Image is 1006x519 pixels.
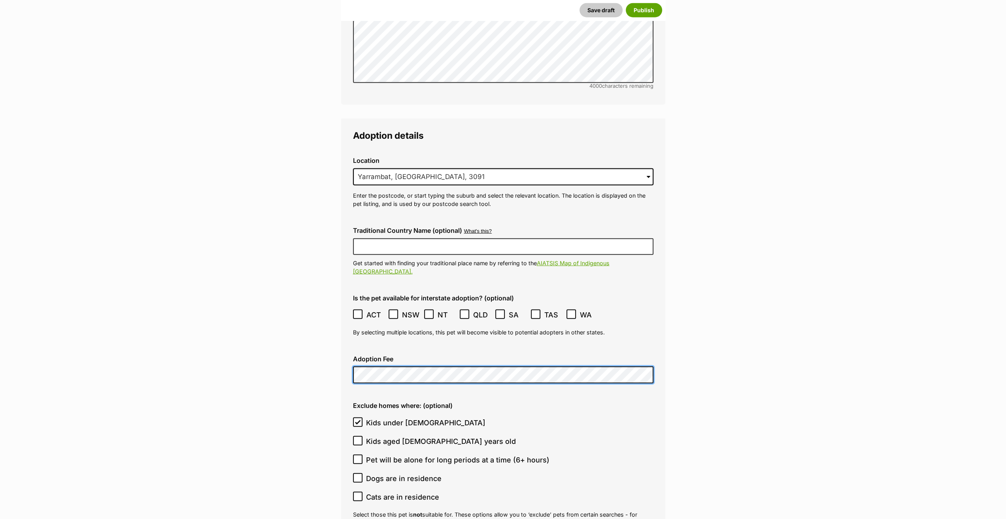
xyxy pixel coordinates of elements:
span: Dogs are in residence [366,473,442,484]
span: Pet will be alone for long periods at a time (6+ hours) [366,455,549,465]
p: By selecting multiple locations, this pet will become visible to potential adopters in other states. [353,328,653,336]
button: Save draft [579,3,623,17]
p: Enter the postcode, or start typing the suburb and select the relevant location. The location is ... [353,191,653,208]
label: Traditional Country Name (optional) [353,227,462,234]
span: NSW [402,310,420,320]
label: Exclude homes where: (optional) [353,402,653,409]
legend: Adoption details [353,130,653,141]
input: Enter suburb or postcode [353,168,653,186]
span: SA [509,310,527,320]
span: Kids under [DEMOGRAPHIC_DATA] [366,417,485,428]
p: Get started with finding your traditional place name by referring to the [353,259,653,276]
button: What's this? [464,228,492,234]
span: 4000 [589,83,602,89]
span: QLD [473,310,491,320]
span: Cats are in residence [366,492,439,502]
span: WA [580,310,598,320]
div: characters remaining [353,83,653,89]
button: Publish [626,3,662,17]
label: Location [353,157,653,164]
span: TAS [544,310,562,320]
strong: not [413,511,422,518]
span: Kids aged [DEMOGRAPHIC_DATA] years old [366,436,516,447]
label: Adoption Fee [353,355,653,362]
span: NT [438,310,455,320]
span: ACT [366,310,384,320]
label: Is the pet available for interstate adoption? (optional) [353,294,653,302]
